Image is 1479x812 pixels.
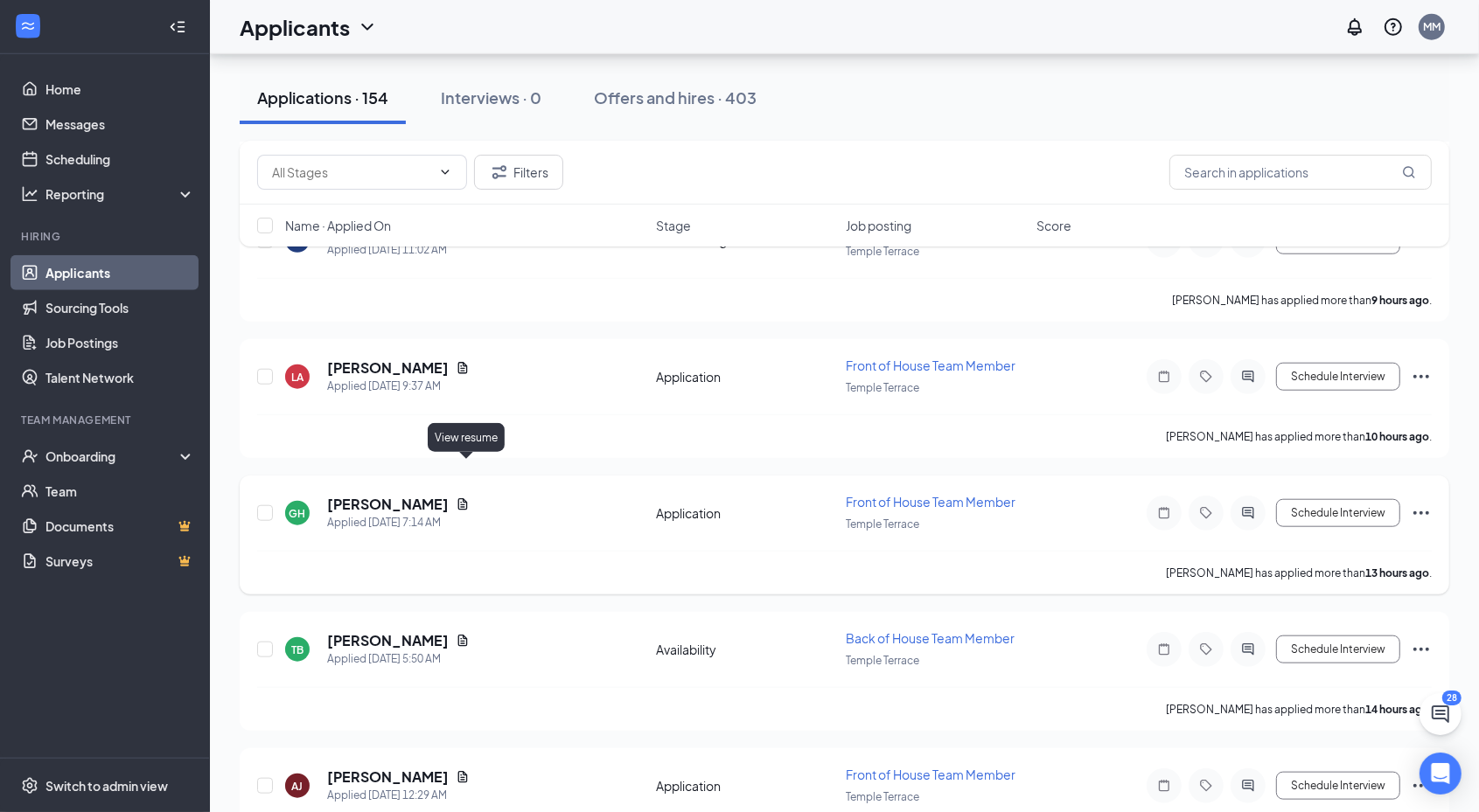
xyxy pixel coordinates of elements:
svg: Tag [1196,506,1217,520]
div: View resume [428,423,505,452]
svg: Document [456,497,470,511]
a: SurveysCrown [45,544,195,579]
div: Open Intercom Messenger [1420,753,1462,795]
p: [PERSON_NAME] has applied more than . [1166,429,1432,444]
div: Applied [DATE] 12:29 AM [327,787,470,804]
svg: ActiveChat [1238,642,1259,656]
a: Talent Network [45,360,195,395]
button: Schedule Interview [1276,772,1400,800]
div: Applied [DATE] 5:50 AM [327,650,470,668]
a: Applicants [45,255,195,290]
svg: QuestionInfo [1383,17,1404,38]
h5: [PERSON_NAME] [327,358,449,378]
h5: [PERSON_NAME] [327,631,449,650]
svg: Tag [1196,779,1217,793]
div: Availability [656,641,836,658]
svg: ChevronDown [438,165,452,179]
a: Messages [45,107,195,142]
div: Applied [DATE] 7:14 AM [327,514,470,531]
button: ChatActive [1420,693,1462,735]
input: All Stages [272,163,431,182]
div: LA [291,370,303,385]
h5: [PERSON_NAME] [327,767,449,787]
span: Temple Terrace [846,654,919,667]
div: MM [1423,19,1441,34]
div: Application [656,777,836,795]
svg: Note [1154,506,1175,520]
span: Front of House Team Member [846,494,1015,510]
div: Onboarding [45,448,180,465]
svg: ActiveChat [1238,370,1259,384]
div: TB [291,642,303,657]
svg: Ellipses [1411,503,1432,524]
div: Hiring [21,229,192,244]
svg: Collapse [169,18,186,36]
svg: Ellipses [1411,775,1432,796]
svg: Tag [1196,370,1217,384]
a: Team [45,474,195,509]
span: Stage [656,217,691,234]
p: [PERSON_NAME] has applied more than . [1166,702,1432,717]
div: Applied [DATE] 9:37 AM [327,378,470,395]
svg: Document [456,634,470,648]
svg: Notifications [1344,17,1365,38]
div: AJ [292,779,303,794]
button: Filter Filters [474,155,563,190]
svg: UserCheck [21,448,38,465]
span: Score [1036,217,1071,234]
div: 28 [1442,691,1462,705]
b: 9 hours ago [1371,294,1429,307]
svg: Ellipses [1411,639,1432,660]
svg: Ellipses [1411,366,1432,387]
span: Name · Applied On [285,217,391,234]
div: Team Management [21,413,192,427]
h1: Applicants [240,12,350,42]
a: Job Postings [45,325,195,360]
svg: ChevronDown [357,17,378,38]
svg: Note [1154,779,1175,793]
div: Application [656,368,836,385]
svg: Document [456,770,470,784]
svg: Tag [1196,642,1217,656]
b: 13 hours ago [1365,566,1429,580]
svg: Note [1154,370,1175,384]
a: Home [45,72,195,107]
b: 14 hours ago [1365,703,1429,716]
a: DocumentsCrown [45,509,195,544]
p: [PERSON_NAME] has applied more than . [1172,293,1432,308]
a: Sourcing Tools [45,290,195,325]
button: Schedule Interview [1276,499,1400,527]
button: Schedule Interview [1276,363,1400,391]
svg: Note [1154,642,1175,656]
svg: Filter [489,162,510,183]
p: [PERSON_NAME] has applied more than . [1166,566,1432,580]
div: Offers and hires · 403 [594,87,757,108]
a: Scheduling [45,142,195,177]
div: Application [656,504,836,522]
svg: Analysis [21,185,38,203]
button: Schedule Interview [1276,635,1400,663]
h5: [PERSON_NAME] [327,495,449,514]
span: Front of House Team Member [846,767,1015,782]
span: Temple Terrace [846,790,919,803]
svg: MagnifyingGlass [1402,165,1416,179]
span: Temple Terrace [846,517,919,531]
span: Front of House Team Member [846,357,1015,373]
div: Switch to admin view [45,777,168,795]
span: Job posting [846,217,911,234]
span: Temple Terrace [846,381,919,394]
svg: WorkstreamLogo [19,17,37,35]
svg: Document [456,361,470,375]
div: Interviews · 0 [441,87,541,108]
span: Back of House Team Member [846,630,1015,646]
div: Applications · 154 [257,87,388,108]
b: 10 hours ago [1365,430,1429,443]
div: Reporting [45,185,196,203]
div: GH [290,506,306,521]
svg: ChatActive [1430,704,1451,725]
svg: Settings [21,777,38,795]
svg: ActiveChat [1238,506,1259,520]
input: Search in applications [1169,155,1432,190]
svg: ActiveChat [1238,779,1259,793]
